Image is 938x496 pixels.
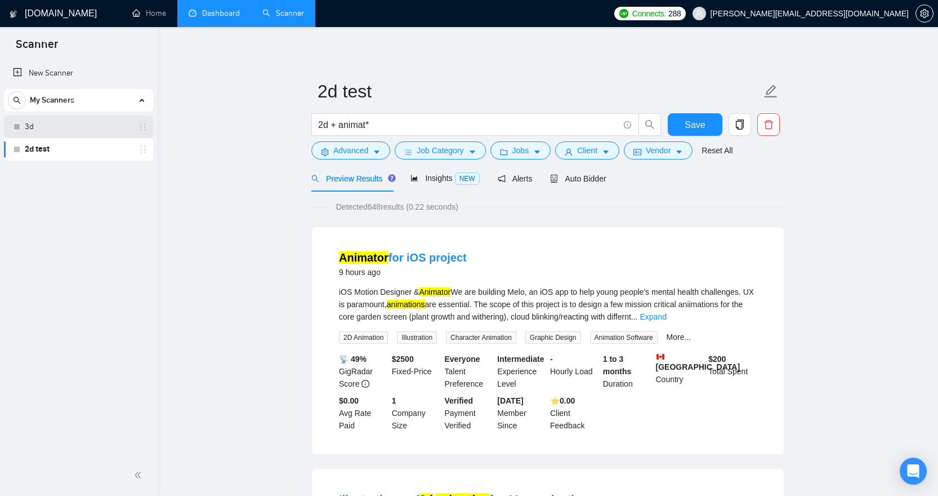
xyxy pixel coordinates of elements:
li: My Scanners [4,89,153,161]
span: edit [763,84,778,99]
img: 🇨🇦 [656,353,664,361]
span: Illustration [397,331,437,344]
b: ⭐️ 0.00 [550,396,575,405]
b: $0.00 [339,396,359,405]
span: 2D Animation [339,331,388,344]
span: Job Category [417,144,463,157]
b: Verified [445,396,474,405]
b: Everyone [445,355,480,364]
button: search [638,113,661,136]
b: - [550,355,553,364]
span: info-circle [624,121,631,129]
span: robot [550,175,558,183]
span: idcard [633,148,641,156]
div: Open Intercom Messenger [900,458,927,485]
img: upwork-logo.png [619,9,628,18]
button: barsJob Categorycaret-down [395,141,485,160]
span: double-left [134,470,145,481]
span: search [311,175,319,183]
b: 📡 49% [339,355,367,364]
button: folderJobscaret-down [490,141,551,160]
b: $ 200 [708,355,726,364]
span: Save [685,118,705,132]
span: copy [729,119,751,130]
button: settingAdvancedcaret-down [311,141,390,160]
span: caret-down [468,148,476,156]
a: Animatorfor iOS project [339,251,467,264]
span: 288 [668,7,681,20]
img: logo [10,5,17,23]
span: folder [500,148,508,156]
input: Scanner name... [318,77,761,105]
div: Total Spent [706,353,759,390]
div: Member Since [495,395,548,432]
span: setting [916,9,933,18]
span: user [565,148,573,156]
mark: Animator [419,287,450,296]
mark: Animator [339,251,388,264]
div: Duration [601,353,654,390]
span: Auto Bidder [550,174,606,183]
span: Scanner [7,36,67,60]
div: Company Size [390,395,443,432]
div: Tooltip anchor [387,173,397,183]
a: New Scanner [13,62,144,85]
span: holder [139,145,148,154]
span: setting [321,148,329,156]
a: Reset All [702,144,732,157]
button: delete [757,113,780,136]
div: GigRadar Score [337,353,390,390]
button: search [8,91,26,109]
b: 1 [392,396,396,405]
span: caret-down [675,148,683,156]
span: search [8,96,25,104]
div: Payment Verified [443,395,495,432]
span: ... [631,312,638,321]
span: caret-down [533,148,541,156]
span: Character Animation [446,331,516,344]
span: NEW [455,172,480,185]
a: searchScanner [262,8,304,18]
span: notification [498,175,506,183]
li: New Scanner [4,62,153,85]
span: Connects: [632,7,666,20]
b: [GEOGRAPHIC_DATA] [656,353,740,371]
span: Jobs [512,144,529,157]
span: search [639,119,660,130]
b: Intermediate [497,355,544,364]
div: Client Feedback [548,395,601,432]
a: Expand [640,312,666,321]
div: Hourly Load [548,353,601,390]
span: My Scanners [30,89,74,112]
a: dashboardDashboard [189,8,240,18]
a: homeHome [132,8,166,18]
div: 9 hours ago [339,265,467,279]
button: userClientcaret-down [555,141,619,160]
mark: animations [387,300,425,309]
span: Client [577,144,597,157]
a: setting [915,9,933,18]
a: 2d test [25,138,132,161]
button: idcardVendorcaret-down [624,141,693,160]
span: bars [404,148,412,156]
span: Insights [410,174,479,183]
b: 1 to 3 months [603,355,632,376]
div: Talent Preference [443,353,495,390]
span: Advanced [333,144,368,157]
span: Alerts [498,174,533,183]
span: caret-down [373,148,381,156]
button: Save [668,113,722,136]
span: info-circle [361,380,369,388]
button: setting [915,5,933,23]
span: user [695,10,703,17]
a: More... [667,333,691,342]
div: Fixed-Price [390,353,443,390]
span: delete [758,119,779,130]
button: copy [729,113,751,136]
span: Vendor [646,144,671,157]
b: $ 2500 [392,355,414,364]
span: area-chart [410,174,418,182]
span: holder [139,122,148,131]
span: Detected 648 results (0.22 seconds) [328,201,466,213]
a: 3d [25,116,132,138]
